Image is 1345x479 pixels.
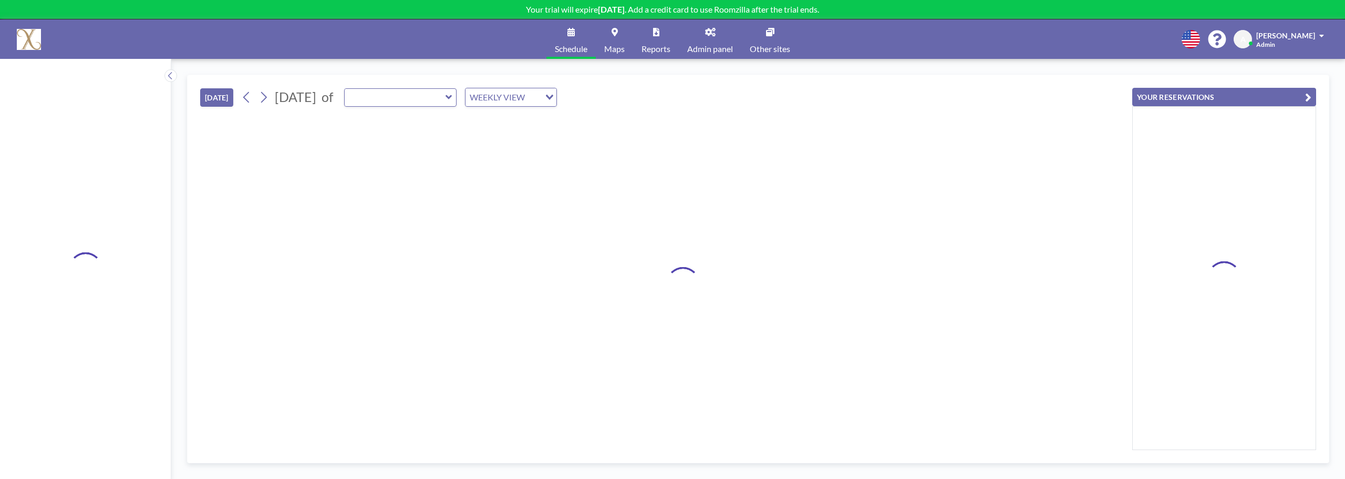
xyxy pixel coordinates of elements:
[17,29,41,50] img: organization-logo
[604,45,625,53] span: Maps
[546,19,596,59] a: Schedule
[741,19,799,59] a: Other sites
[598,4,625,14] b: [DATE]
[322,89,333,105] span: of
[1256,40,1275,48] span: Admin
[679,19,741,59] a: Admin panel
[1132,88,1316,106] button: YOUR RESERVATIONS
[687,45,733,53] span: Admin panel
[468,90,527,104] span: WEEKLY VIEW
[465,88,556,106] div: Search for option
[750,45,790,53] span: Other sites
[200,88,233,107] button: [DATE]
[528,90,539,104] input: Search for option
[633,19,679,59] a: Reports
[1240,35,1246,44] span: A
[275,89,316,105] span: [DATE]
[555,45,587,53] span: Schedule
[642,45,670,53] span: Reports
[596,19,633,59] a: Maps
[1256,31,1315,40] span: [PERSON_NAME]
